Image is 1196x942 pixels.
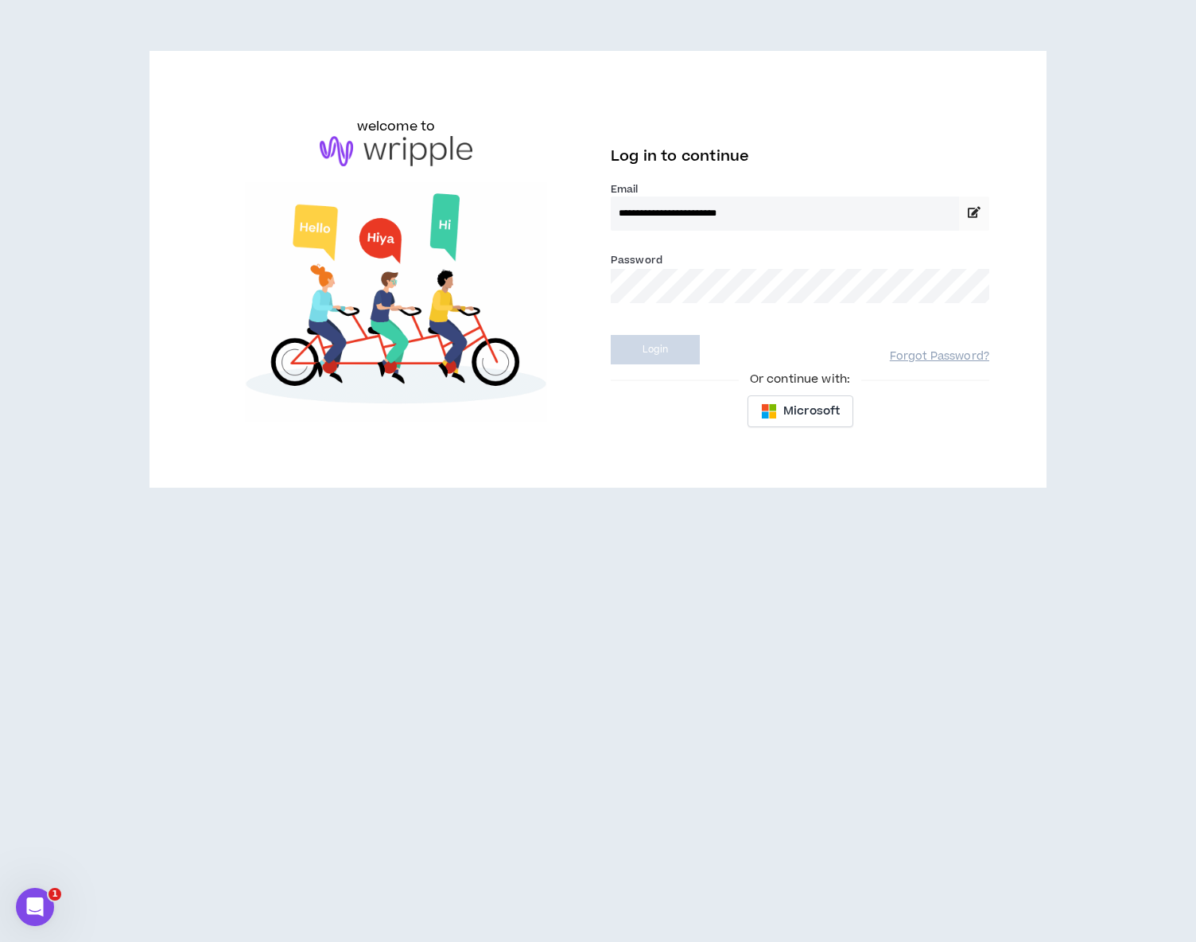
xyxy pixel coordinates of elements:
span: Or continue with: [739,371,861,388]
img: Welcome to Wripple [207,182,585,422]
label: Email [611,182,989,197]
label: Password [611,253,662,267]
h6: welcome to [357,117,436,136]
iframe: Intercom live chat [16,888,54,926]
button: Login [611,335,700,364]
span: Log in to continue [611,146,749,166]
button: Microsoft [747,395,853,427]
a: Forgot Password? [890,349,989,364]
span: Microsoft [783,403,840,420]
span: 1 [49,888,61,901]
img: logo-brand.png [320,136,472,166]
